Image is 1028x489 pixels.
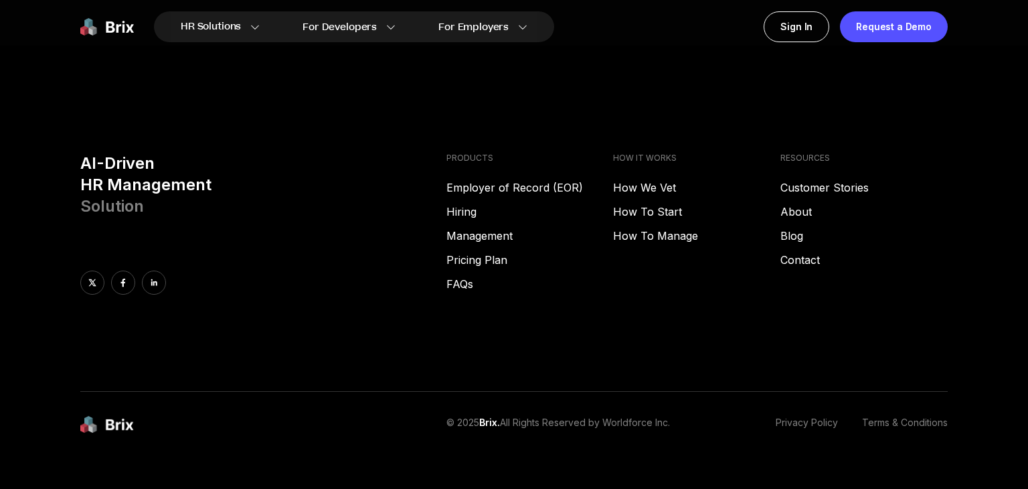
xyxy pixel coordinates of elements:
a: Privacy Policy [776,416,838,434]
a: Employer of Record (EOR) [446,180,614,196]
a: Request a Demo [840,11,948,42]
a: Hiring [446,204,614,220]
a: Pricing Plan [446,252,614,268]
span: HR Solutions [181,16,241,38]
h4: PRODUCTS [446,153,614,163]
a: About [780,204,948,220]
a: Sign In [764,11,829,42]
span: Solution [80,196,144,216]
a: How To Manage [613,228,780,244]
a: Customer Stories [780,180,948,196]
a: Management [446,228,614,244]
a: FAQs [446,276,614,292]
h3: AI-Driven HR Management [80,153,436,217]
span: Brix. [479,417,500,428]
a: Blog [780,228,948,244]
h4: HOW IT WORKS [613,153,780,163]
h4: RESOURCES [780,153,948,163]
a: Terms & Conditions [862,416,948,434]
span: For Employers [438,20,509,34]
p: © 2025 All Rights Reserved by Worldforce Inc. [446,416,670,434]
img: brix [80,416,134,434]
a: Contact [780,252,948,268]
a: How To Start [613,204,780,220]
a: How We Vet [613,180,780,196]
span: For Developers [303,20,377,34]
